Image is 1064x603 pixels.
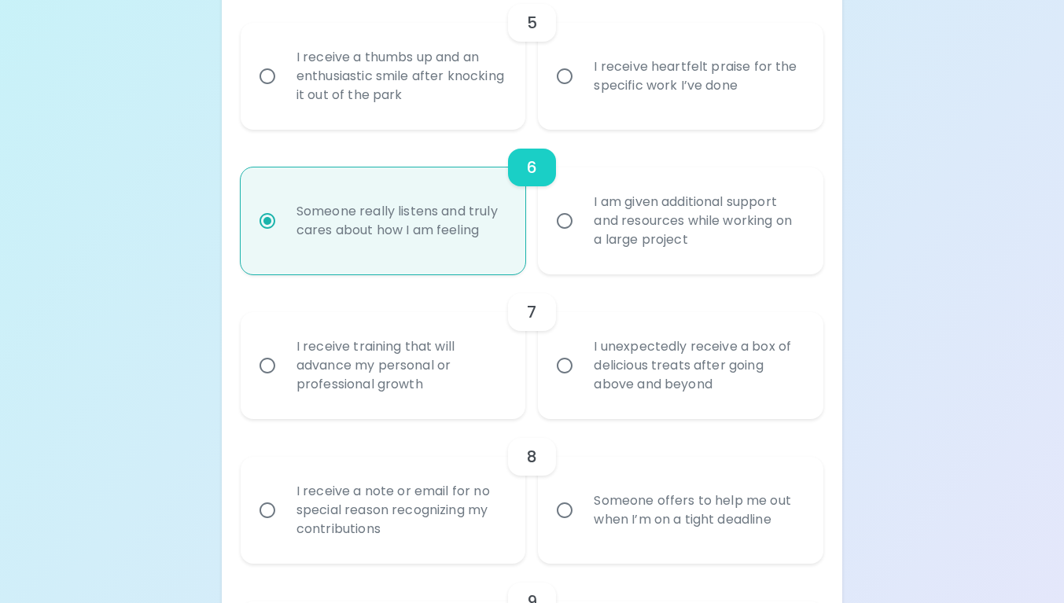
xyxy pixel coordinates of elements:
[241,419,823,564] div: choice-group-check
[284,29,517,123] div: I receive a thumbs up and an enthusiastic smile after knocking it out of the park
[527,300,536,325] h6: 7
[581,39,815,114] div: I receive heartfelt praise for the specific work I’ve done
[241,130,823,274] div: choice-group-check
[581,174,815,268] div: I am given additional support and resources while working on a large project
[581,472,815,548] div: Someone offers to help me out when I’m on a tight deadline
[284,183,517,259] div: Someone really listens and truly cares about how I am feeling
[527,10,537,35] h6: 5
[527,444,537,469] h6: 8
[527,155,537,180] h6: 6
[284,463,517,557] div: I receive a note or email for no special reason recognizing my contributions
[284,318,517,413] div: I receive training that will advance my personal or professional growth
[241,274,823,419] div: choice-group-check
[581,318,815,413] div: I unexpectedly receive a box of delicious treats after going above and beyond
